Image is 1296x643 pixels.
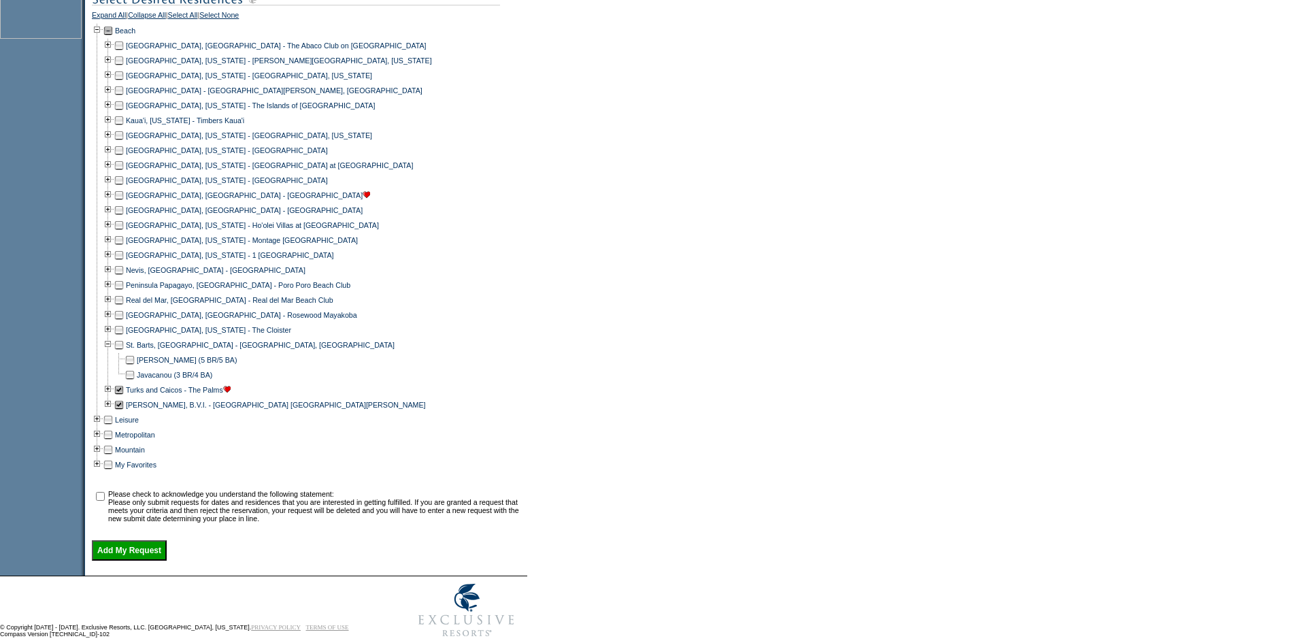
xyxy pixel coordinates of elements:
a: [GEOGRAPHIC_DATA], [GEOGRAPHIC_DATA] - [GEOGRAPHIC_DATA] [126,206,363,214]
a: Metropolitan [115,431,155,439]
a: My Favorites [115,461,156,469]
a: [GEOGRAPHIC_DATA], [GEOGRAPHIC_DATA] - Rosewood Mayakoba [126,311,357,319]
a: Select All [168,11,198,23]
a: Beach [115,27,135,35]
a: Nevis, [GEOGRAPHIC_DATA] - [GEOGRAPHIC_DATA] [126,266,305,274]
img: heart11.gif [363,191,370,198]
input: Add My Request [92,540,167,561]
a: [GEOGRAPHIC_DATA], [US_STATE] - Ho'olei Villas at [GEOGRAPHIC_DATA] [126,221,379,229]
a: [GEOGRAPHIC_DATA] - [GEOGRAPHIC_DATA][PERSON_NAME], [GEOGRAPHIC_DATA] [126,86,422,95]
a: [GEOGRAPHIC_DATA], [US_STATE] - The Islands of [GEOGRAPHIC_DATA] [126,101,375,110]
a: Turks and Caicos - The Palms [126,386,231,394]
a: [GEOGRAPHIC_DATA], [US_STATE] - The Cloister [126,326,291,334]
a: Collapse All [128,11,166,23]
a: [GEOGRAPHIC_DATA], [GEOGRAPHIC_DATA] - The Abaco Club on [GEOGRAPHIC_DATA] [126,42,427,50]
a: PRIVACY POLICY [251,624,301,631]
a: Expand All [92,11,126,23]
div: | | | [92,11,524,23]
a: Real del Mar, [GEOGRAPHIC_DATA] - Real del Mar Beach Club [126,296,333,304]
a: Leisure [115,416,139,424]
a: TERMS OF USE [306,624,349,631]
a: St. Barts, [GEOGRAPHIC_DATA] - [GEOGRAPHIC_DATA], [GEOGRAPHIC_DATA] [126,341,395,349]
a: [GEOGRAPHIC_DATA], [US_STATE] - 1 [GEOGRAPHIC_DATA] [126,251,334,259]
a: Javacanou (3 BR/4 BA) [137,371,212,379]
img: heart11.gif [223,386,231,393]
a: Kaua'i, [US_STATE] - Timbers Kaua'i [126,116,244,125]
a: [GEOGRAPHIC_DATA], [US_STATE] - [GEOGRAPHIC_DATA] [126,146,328,154]
a: [GEOGRAPHIC_DATA], [US_STATE] - [GEOGRAPHIC_DATA], [US_STATE] [126,131,372,139]
a: [PERSON_NAME], B.V.I. - [GEOGRAPHIC_DATA] [GEOGRAPHIC_DATA][PERSON_NAME] [126,401,426,409]
a: [GEOGRAPHIC_DATA], [US_STATE] - [GEOGRAPHIC_DATA] [126,176,328,184]
a: [GEOGRAPHIC_DATA], [US_STATE] - [GEOGRAPHIC_DATA] at [GEOGRAPHIC_DATA] [126,161,413,169]
a: [GEOGRAPHIC_DATA], [US_STATE] - Montage [GEOGRAPHIC_DATA] [126,236,358,244]
a: [GEOGRAPHIC_DATA], [GEOGRAPHIC_DATA] - [GEOGRAPHIC_DATA] [126,191,370,199]
a: [GEOGRAPHIC_DATA], [US_STATE] - [PERSON_NAME][GEOGRAPHIC_DATA], [US_STATE] [126,56,432,65]
a: Select None [199,11,239,23]
a: [PERSON_NAME] (5 BR/5 BA) [137,356,237,364]
td: Please check to acknowledge you understand the following statement: Please only submit requests f... [108,490,522,523]
a: Mountain [115,446,145,454]
a: Peninsula Papagayo, [GEOGRAPHIC_DATA] - Poro Poro Beach Club [126,281,350,289]
a: [GEOGRAPHIC_DATA], [US_STATE] - [GEOGRAPHIC_DATA], [US_STATE] [126,71,372,80]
